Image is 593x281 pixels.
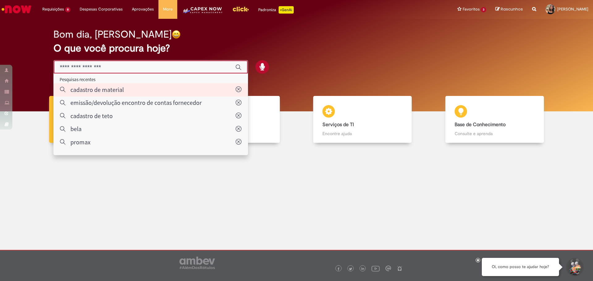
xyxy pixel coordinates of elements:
p: Encontre ajuda [322,130,402,137]
img: logo_footer_youtube.png [372,264,380,272]
a: Serviços de TI Encontre ajuda [296,96,429,143]
h2: O que você procura hoje? [53,43,540,54]
span: Favoritos [463,6,480,12]
button: Iniciar Conversa de Suporte [565,258,584,276]
img: logo_footer_ambev_rotulo_gray.png [179,257,215,269]
div: Padroniza [258,6,294,14]
p: Consulte e aprenda [455,130,535,137]
span: 3 [481,7,486,12]
span: Requisições [42,6,64,12]
img: logo_footer_linkedin.png [361,267,364,271]
h2: Bom dia, [PERSON_NAME] [53,29,172,40]
img: CapexLogo5.png [182,6,223,19]
span: Aprovações [132,6,154,12]
img: logo_footer_naosei.png [397,266,402,271]
img: ServiceNow [1,3,32,15]
span: [PERSON_NAME] [557,6,588,12]
img: logo_footer_facebook.png [337,267,340,271]
img: logo_footer_twitter.png [349,267,352,271]
a: Base de Conhecimento Consulte e aprenda [429,96,561,143]
div: Oi, como posso te ajudar hoje? [482,258,559,276]
img: click_logo_yellow_360x200.png [232,4,249,14]
b: Serviços de TI [322,122,354,128]
span: More [163,6,173,12]
a: Tirar dúvidas Tirar dúvidas com Lupi Assist e Gen Ai [32,96,165,143]
span: 8 [65,7,70,12]
span: Rascunhos [501,6,523,12]
a: Rascunhos [495,6,523,12]
img: happy-face.png [172,30,181,39]
img: logo_footer_workplace.png [385,266,391,271]
b: Base de Conhecimento [455,122,506,128]
p: +GenAi [279,6,294,14]
span: Despesas Corporativas [80,6,123,12]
